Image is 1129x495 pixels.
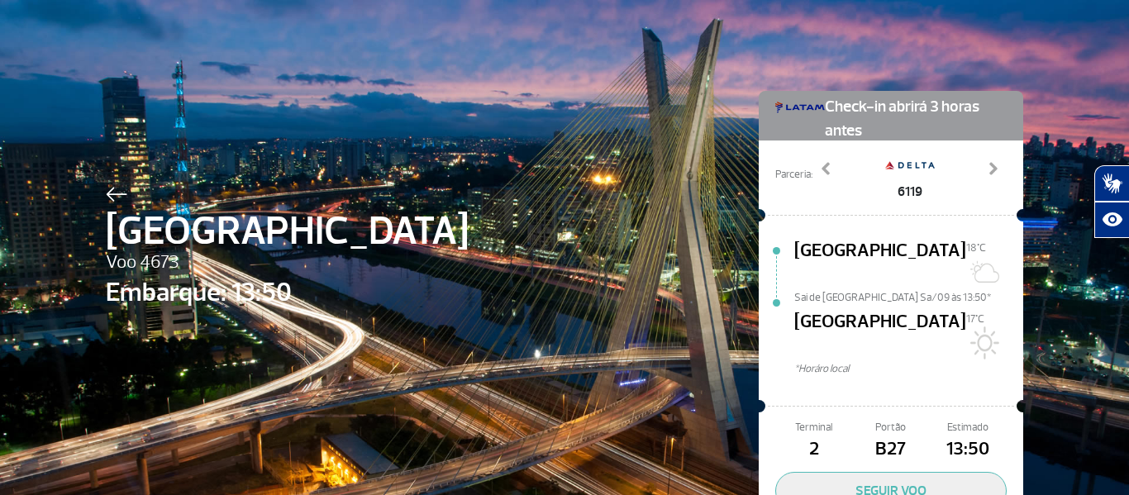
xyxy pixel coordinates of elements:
span: *Horáro local [794,361,1023,377]
span: Terminal [775,420,852,436]
span: [GEOGRAPHIC_DATA] [794,237,966,290]
span: B27 [852,436,929,464]
img: Sol com algumas nuvens [966,255,999,288]
span: [GEOGRAPHIC_DATA] [106,202,469,261]
span: 17°C [966,312,984,326]
span: 2 [775,436,852,464]
button: Abrir recursos assistivos. [1094,202,1129,238]
img: Sol [966,326,999,359]
span: Estimado [930,420,1007,436]
span: 6119 [885,182,935,202]
span: Parceria: [775,167,812,183]
span: Portão [852,420,929,436]
span: Embarque: 13:50 [106,273,469,312]
span: Voo 4673 [106,249,469,277]
span: 18°C [966,241,986,255]
span: [GEOGRAPHIC_DATA] [794,308,966,361]
div: Plugin de acessibilidade da Hand Talk. [1094,165,1129,238]
span: Check-in abrirá 3 horas antes [825,91,1007,143]
span: Sai de [GEOGRAPHIC_DATA] Sa/09 às 13:50* [794,290,1023,302]
span: 13:50 [930,436,1007,464]
button: Abrir tradutor de língua de sinais. [1094,165,1129,202]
